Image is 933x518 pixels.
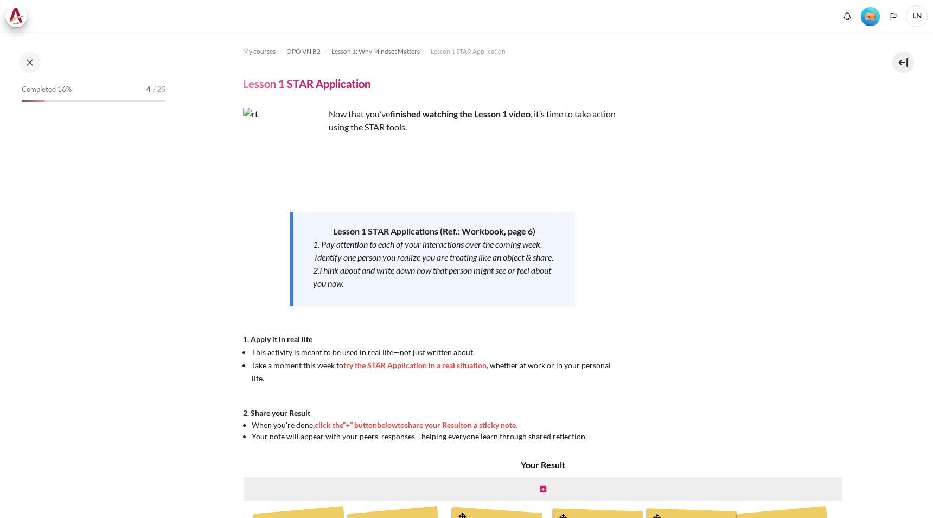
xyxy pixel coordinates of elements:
span: When you're done, [252,420,315,429]
span: Completed 16% [22,84,72,95]
h4: Your Result [243,458,843,471]
h4: Lesson 1 STAR Application [243,77,370,91]
span: Lesson 1 STAR Application [431,47,506,56]
a: My courses [243,45,276,58]
p: Now that you’ve , it’s time to take action using the STAR tools. [243,108,623,134]
strong: 1. Apply it in real life [243,334,312,344]
span: My courses [243,47,276,56]
nav: Navigation bar [243,43,856,60]
a: Lesson 1 STAR Application [431,45,506,58]
span: This activity is meant to be used in real life—not just written about. [252,348,475,357]
span: LN [906,5,928,27]
img: rt [243,108,324,189]
span: share your Result [405,420,463,429]
a: OPO VN B2 [286,45,321,58]
span: Lesson 1: Why Mindset Matters [331,47,420,56]
span: to [398,420,405,429]
span: below [377,420,398,429]
span: / 25 [153,84,166,95]
a: Architeck Architeck [5,5,33,27]
a: Level #1 [857,6,884,26]
div: 16% [22,100,45,102]
i: Create new note in this column [540,485,546,493]
a: Lesson 1: Why Mindset Matters [331,45,420,58]
span: OPO VN B2 [286,47,321,56]
span: “+” button [343,420,377,429]
img: Architeck [9,8,24,24]
span: Your note will appear with your peers’ responses—helping everyone learn through shared reflection. [252,432,587,441]
button: Languages [885,8,902,24]
em: 1. Pay attention to each of your interactions over the coming week. Identify one person you reali... [313,239,553,262]
strong: Lesson 1 STAR Applications (Ref.: Workbook, page 6) [333,226,535,236]
div: Level #1 [861,6,880,26]
span: Take a moment this week to , whether at work or in your personal life. [252,361,611,383]
strong: finished watching the Lesson 1 video [390,109,531,119]
span: click the [315,420,343,429]
span: on a sticky note. [463,420,517,429]
span: try the STAR Application in a real situation [343,361,487,370]
span: 4 [146,84,151,95]
em: 2.Think about and write down how that person might see or feel about you now. [313,265,551,288]
img: Level #1 [861,7,880,26]
div: Show notification window with no new notifications [839,8,855,24]
strong: 2. Share your Result [243,408,310,418]
a: User menu [906,5,928,27]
